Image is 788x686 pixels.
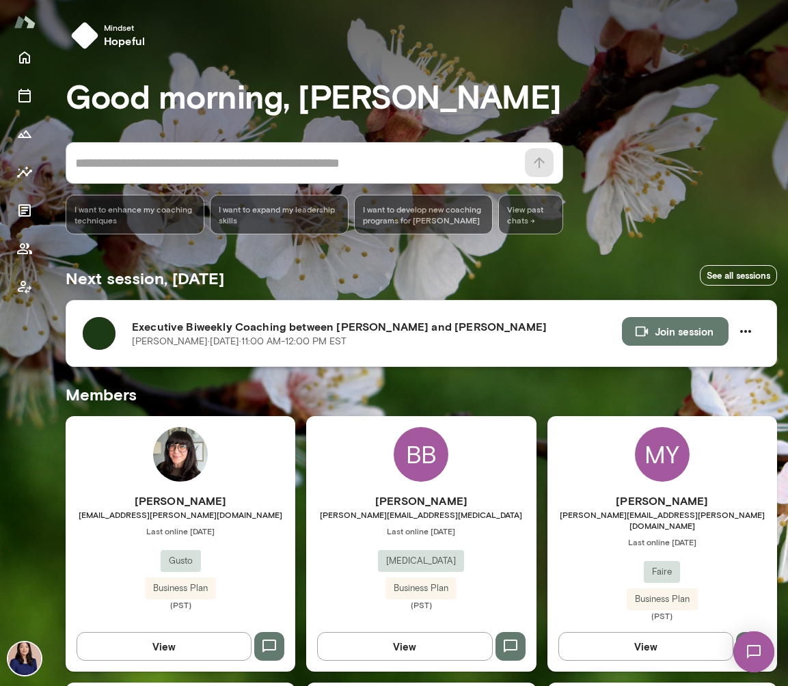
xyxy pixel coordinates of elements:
[66,77,777,115] h3: Good morning, [PERSON_NAME]
[547,610,777,621] span: (PST)
[66,525,295,536] span: Last online [DATE]
[104,33,145,49] h6: hopeful
[306,493,536,509] h6: [PERSON_NAME]
[66,493,295,509] h6: [PERSON_NAME]
[363,204,484,225] span: I want to develop new coaching programs for [PERSON_NAME]
[378,554,464,568] span: [MEDICAL_DATA]
[14,9,36,35] img: Mento
[219,204,340,225] span: I want to expand my leadership skills
[104,22,145,33] span: Mindset
[11,44,38,71] button: Home
[306,509,536,520] span: [PERSON_NAME][EMAIL_ADDRESS][MEDICAL_DATA]
[161,554,201,568] span: Gusto
[8,642,41,675] img: Leah Kim
[77,632,252,661] button: View
[635,427,690,482] div: MY
[66,383,777,405] h5: Members
[306,525,536,536] span: Last online [DATE]
[306,599,536,610] span: (PST)
[700,265,777,286] a: See all sessions
[132,335,347,348] p: [PERSON_NAME] · [DATE] · 11:00 AM-12:00 PM EST
[11,235,38,262] button: Members
[145,581,216,595] span: Business Plan
[385,581,457,595] span: Business Plan
[498,195,563,234] span: View past chats ->
[66,195,204,234] div: I want to enhance my coaching techniques
[66,16,156,55] button: Mindsethopeful
[210,195,349,234] div: I want to expand my leadership skills
[354,195,493,234] div: I want to develop new coaching programs for [PERSON_NAME]
[66,267,224,289] h5: Next session, [DATE]
[644,565,680,579] span: Faire
[11,273,38,301] button: Client app
[66,599,295,610] span: (PST)
[71,22,98,49] img: mindset
[11,197,38,224] button: Documents
[132,318,622,335] h6: Executive Biweekly Coaching between [PERSON_NAME] and [PERSON_NAME]
[11,120,38,148] button: Growth Plan
[547,536,777,547] span: Last online [DATE]
[547,509,777,531] span: [PERSON_NAME][EMAIL_ADDRESS][PERSON_NAME][DOMAIN_NAME]
[627,592,698,606] span: Business Plan
[622,317,729,346] button: Join session
[558,632,733,661] button: View
[11,159,38,186] button: Insights
[394,427,448,482] div: BB
[317,632,492,661] button: View
[66,509,295,520] span: [EMAIL_ADDRESS][PERSON_NAME][DOMAIN_NAME]
[547,493,777,509] h6: [PERSON_NAME]
[11,82,38,109] button: Sessions
[74,204,195,225] span: I want to enhance my coaching techniques
[153,427,208,482] img: Jadyn Aguilar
